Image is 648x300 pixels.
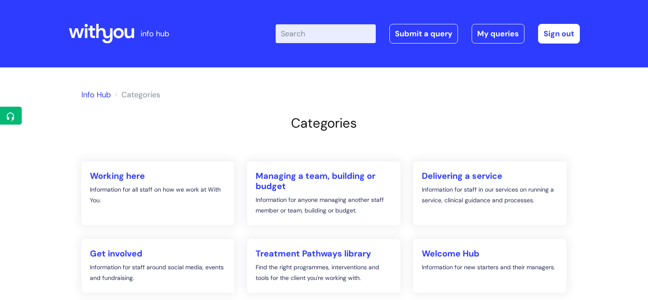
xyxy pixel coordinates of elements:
li: Solution home [113,88,160,102]
a: Sign out [538,24,580,44]
input: Search [276,24,376,43]
a: Welcome Hub Information for new starters and their managers. [413,239,567,293]
p: info hub [141,27,169,41]
a: Submit a query [389,24,458,44]
div: | - [276,24,580,44]
a: Info Hub [81,90,111,100]
a: Delivering a service Information for staff in our services on running a service, clinical guidanc... [413,161,567,225]
h2: Managing a team, building or budget [256,171,392,191]
p: Find the right programmes, interventions and tools for the client you're working with. [256,262,392,283]
a: Get involved Information for staff around social media, events and fundraising. [81,239,235,293]
h2: Welcome Hub [422,248,558,259]
h2: Get involved [90,248,226,259]
p: Information for staff around social media, events and fundraising. [90,262,226,283]
a: Working here Information for all staff on how we work at With You. [81,161,235,225]
a: Managing a team, building or budget Information for anyone managing another staff member or team,... [247,161,400,225]
p: Information for staff in our services on running a service, clinical guidance and processes. [422,184,558,206]
h2: Treatment Pathways library [256,248,392,259]
h2: Categories [81,115,567,131]
a: Treatment Pathways library Find the right programmes, interventions and tools for the client you'... [247,239,400,293]
p: Information for anyone managing another staff member or team, building or budget. [256,195,392,216]
p: Information for all staff on how we work at With You. [90,184,226,206]
a: My queries [472,24,524,44]
p: Information for new starters and their managers. [422,262,558,273]
h2: Delivering a service [422,171,558,181]
h2: Working here [90,171,226,181]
